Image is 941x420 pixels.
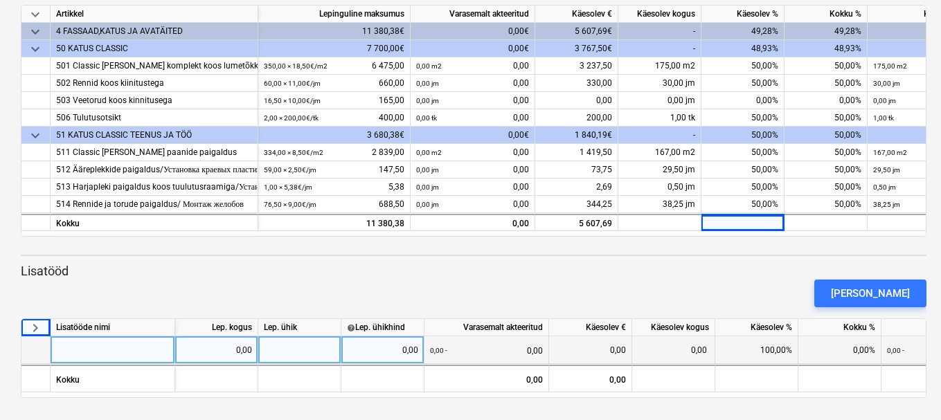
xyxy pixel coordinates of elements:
[798,319,881,336] div: Kokku %
[701,161,785,179] div: 50,00%
[27,41,44,57] span: keyboard_arrow_down
[264,80,321,87] small: 60,00 × 11,00€ / jm
[701,109,785,127] div: 50,00%
[785,127,868,144] div: 50,00%
[56,127,252,144] div: 51 KATUS CLASSIC TEENUS JA TÖÖ
[785,57,868,75] div: 50,00%
[430,336,543,365] div: 0,00
[873,166,900,174] small: 29,50 jm
[411,23,535,40] div: 0,00€
[814,280,926,307] button: [PERSON_NAME]
[416,161,529,179] div: 0,00
[416,149,442,156] small: 0,00 m2
[873,80,900,87] small: 30,00 jm
[27,320,44,336] span: keyboard_arrow_right
[430,347,447,354] small: 0,00 -
[535,57,618,75] div: 3 237,50
[416,80,439,87] small: 0,00 jm
[56,92,252,109] div: 503 Veetorud koos kinnitusega
[618,40,701,57] div: -
[416,215,529,232] div: 0,00
[264,62,328,70] small: 350,00 × 18,50€ / m2
[56,144,252,161] div: 511 Classic [PERSON_NAME] paanide paigaldus
[618,144,701,161] div: 167,00 m2
[347,323,355,331] span: help
[535,92,618,109] div: 0,00
[411,6,535,23] div: Varasemalt akteeritud
[785,92,868,109] div: 0,00%
[264,215,404,232] div: 11 380,38
[416,109,529,127] div: 0,00
[416,57,529,75] div: 0,00
[264,179,404,196] div: 5,38
[785,196,868,213] div: 50,00%
[535,196,618,213] div: 344,25
[618,6,701,23] div: Käesolev kogus
[347,319,418,336] div: Lep. ühikhind
[264,149,323,156] small: 334,00 × 8,50€ / m2
[424,365,549,392] div: 0,00
[785,109,868,127] div: 50,00%
[618,109,701,127] div: 1,00 tk
[181,336,252,364] div: 0,00
[618,75,701,92] div: 30,00 jm
[416,144,529,161] div: 0,00
[632,319,715,336] div: Käesolev kogus
[535,75,618,92] div: 330,00
[535,6,618,23] div: Käesolev €
[411,127,535,144] div: 0,00€
[785,144,868,161] div: 50,00%
[701,144,785,161] div: 50,00%
[873,97,896,104] small: 0,00 jm
[535,109,618,127] div: 200,00
[701,6,785,23] div: Käesolev %
[785,161,868,179] div: 50,00%
[618,23,701,40] div: -
[416,201,439,208] small: 0,00 jm
[51,365,175,392] div: Kokku
[347,336,418,364] div: 0,00
[56,161,252,179] div: 512 Ääreplekkide paigaldus/Установка краевых пластин
[785,6,868,23] div: Kokku %
[416,166,439,174] small: 0,00 jm
[264,196,404,213] div: 688,50
[535,40,618,57] div: 3 767,50€
[264,144,404,161] div: 2 839,00
[535,161,618,179] div: 73,75
[798,336,881,364] div: 0,00%
[258,319,341,336] div: Lep. ühik
[411,40,535,57] div: 0,00€
[618,127,701,144] div: -
[264,92,404,109] div: 165,00
[785,23,868,40] div: 49,28%
[258,40,411,57] div: 7 700,00€
[701,92,785,109] div: 0,00%
[873,183,896,191] small: 0,50 jm
[701,196,785,213] div: 50,00%
[873,62,907,70] small: 175,00 m2
[701,23,785,40] div: 49,28%
[555,336,626,364] div: 0,00
[701,127,785,144] div: 50,00%
[535,127,618,144] div: 1 840,19€
[27,127,44,144] span: keyboard_arrow_down
[618,57,701,75] div: 175,00 m2
[831,284,910,302] div: [PERSON_NAME]
[887,347,904,354] small: 0,00 -
[264,201,316,208] small: 76,50 × 9,00€ / jm
[51,319,175,336] div: Lisatööde nimi
[264,57,404,75] div: 6 475,00
[873,149,907,156] small: 167,00 m2
[618,161,701,179] div: 29,50 jm
[618,92,701,109] div: 0,00 jm
[715,336,798,364] div: 100,00%
[56,179,252,196] div: 513 Harjapleki paigaldus koos tuulutusraamiga/Установка щеточной пластины
[873,114,894,122] small: 1,00 tk
[264,166,316,174] small: 59,00 × 2,50€ / jm
[416,114,437,122] small: 0,00 tk
[258,6,411,23] div: Lepinguline maksumus
[264,109,404,127] div: 400,00
[549,319,632,336] div: Käesolev €
[535,23,618,40] div: 5 607,69€
[416,75,529,92] div: 0,00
